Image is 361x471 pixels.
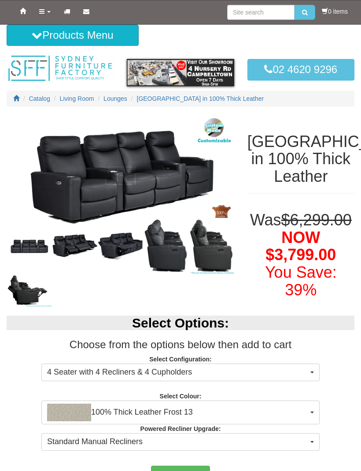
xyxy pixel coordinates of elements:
[265,263,337,299] font: You Save: 39%
[41,433,320,451] button: Standard Manual Recliners
[247,133,354,185] h1: [GEOGRAPHIC_DATA] in 100% Thick Leather
[322,7,348,16] li: 0 items
[132,316,229,330] b: Select Options:
[227,5,295,20] input: Site search
[160,393,202,400] strong: Select Colour:
[247,211,354,298] h1: Was
[29,95,50,102] a: Catalog
[47,404,91,421] img: 100% Thick Leather Frost 13
[281,211,352,229] del: $6,299.00
[247,59,354,80] a: 02 4620 9296
[41,401,320,424] button: 100% Thick Leather Frost 13100% Thick Leather Frost 13
[149,356,212,363] strong: Select Configuration:
[7,339,354,350] h3: Choose from the options below then add to cart
[103,95,127,102] a: Lounges
[140,425,221,432] strong: Powered Recliner Upgrade:
[127,59,234,86] img: showroom.gif
[60,95,94,102] a: Living Room
[47,404,308,421] span: 100% Thick Leather Frost 13
[7,25,139,46] button: Products Menu
[41,364,320,381] button: 4 Seater with 4 Recliners & 4 Cupholders
[47,436,308,448] span: Standard Manual Recliners
[265,228,336,264] span: NOW $3,799.00
[137,95,264,102] a: [GEOGRAPHIC_DATA] in 100% Thick Leather
[47,367,308,378] span: 4 Seater with 4 Recliners & 4 Cupholders
[7,55,114,82] img: Sydney Furniture Factory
